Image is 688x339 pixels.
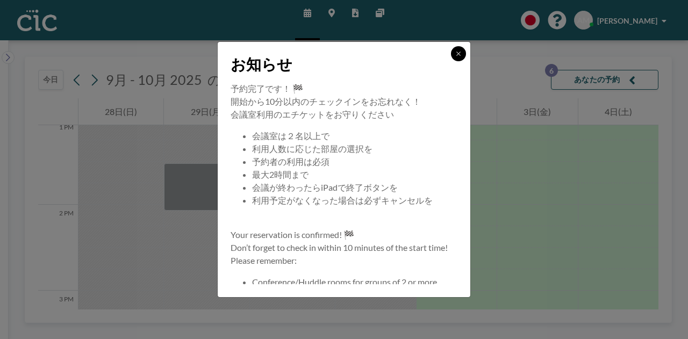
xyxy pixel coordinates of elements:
span: 予約完了です！ 🏁 [231,83,303,93]
span: 開始から10分以内のチェックインをお忘れなく！ [231,96,421,106]
span: Your reservation is confirmed! 🏁 [231,229,354,240]
span: お知らせ [231,55,292,74]
span: 利用予定がなくなった場合は必ずキャンセルを [252,195,433,205]
span: Please remember: [231,255,297,265]
span: 利用人数に応じた部屋の選択を [252,143,372,154]
span: 会議室利用のエチケットをお守りください [231,109,394,119]
span: Conference/Huddle rooms for groups of 2 or more [252,277,437,287]
span: 会議が終わったらiPadで終了ボタンを [252,182,398,192]
span: 最大2時間まで [252,169,309,179]
span: Don’t forget to check in within 10 minutes of the start time! [231,242,448,253]
span: 会議室は２名以上で [252,131,329,141]
span: 予約者の利用は必須 [252,156,329,167]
